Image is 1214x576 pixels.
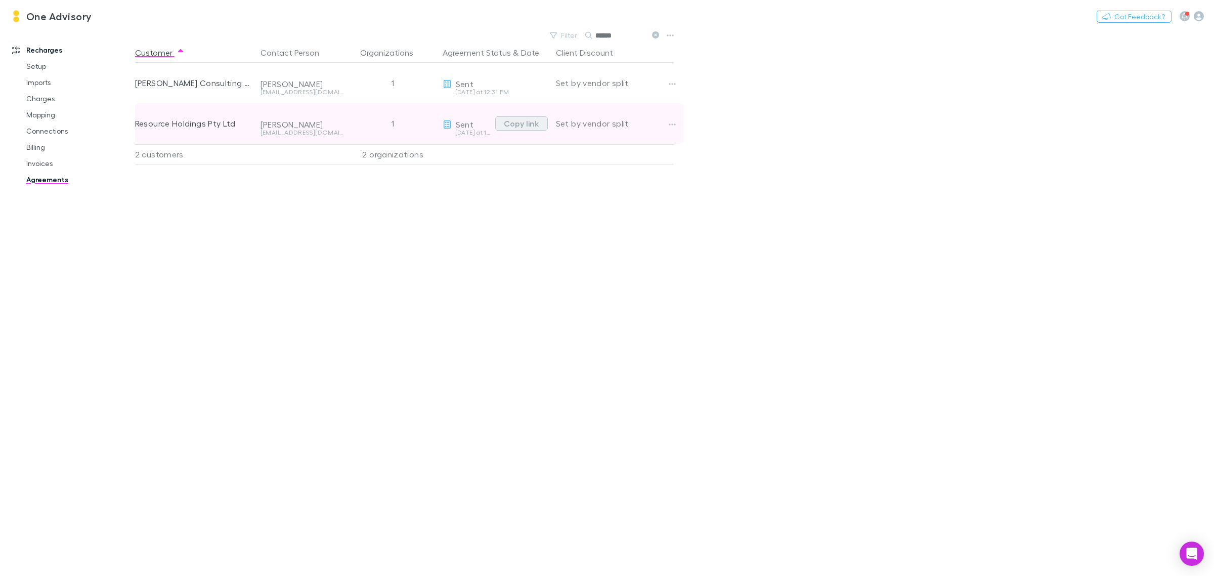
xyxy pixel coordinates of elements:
div: [EMAIL_ADDRESS][DOMAIN_NAME] [261,89,343,95]
div: [PERSON_NAME] Consulting Company Pty Ltd [135,63,252,103]
button: Contact Person [261,43,331,63]
div: Open Intercom Messenger [1180,542,1204,566]
a: One Advisory [4,4,98,28]
a: Billing [16,139,143,155]
a: Charges [16,91,143,107]
button: Client Discount [556,43,625,63]
button: Copy link [495,116,548,131]
button: Customer [135,43,185,63]
div: [EMAIL_ADDRESS][DOMAIN_NAME] [261,130,343,136]
div: 2 customers [135,144,256,164]
div: [PERSON_NAME] [261,119,343,130]
a: Connections [16,123,143,139]
button: Filter [545,29,583,42]
button: Got Feedback? [1097,11,1172,23]
button: Date [521,43,539,63]
h3: One Advisory [26,10,92,22]
button: Organizations [360,43,425,63]
a: Mapping [16,107,143,123]
a: Agreements [16,172,143,188]
a: Setup [16,58,143,74]
a: Imports [16,74,143,91]
div: 1 [348,63,439,103]
div: Resource Holdings Pty Ltd [135,103,252,144]
div: & [443,43,548,63]
img: One Advisory's Logo [10,10,22,22]
span: Sent [456,79,473,89]
div: [PERSON_NAME] [261,79,343,89]
div: Set by vendor split [556,103,673,144]
div: 2 organizations [348,144,439,164]
div: 1 [348,103,439,144]
a: Invoices [16,155,143,172]
a: Recharges [2,42,143,58]
div: [DATE] at 12:31 PM [443,89,548,95]
span: Sent [456,119,473,129]
div: Set by vendor split [556,63,673,103]
button: Agreement Status [443,43,511,63]
div: [DATE] at 12:31 PM [443,130,491,136]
